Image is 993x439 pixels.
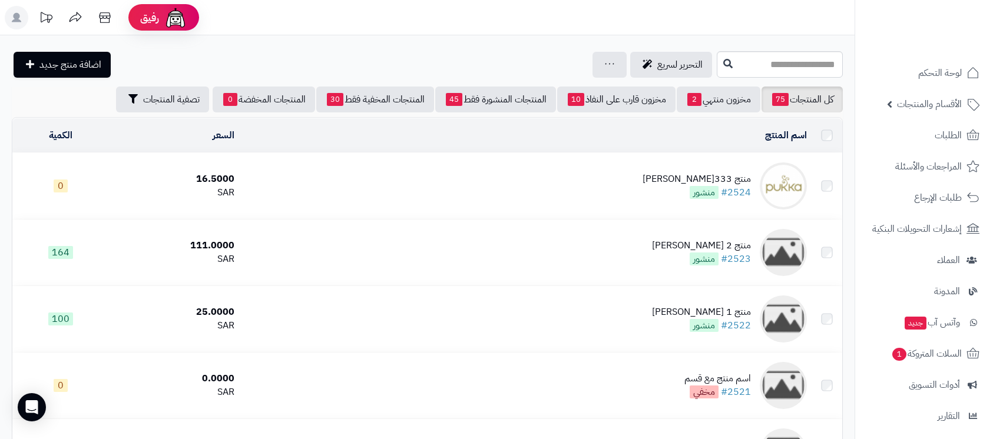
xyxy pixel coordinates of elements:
div: SAR [114,186,235,199]
a: #2522 [721,318,751,332]
img: منتج 2 كوفي ديو [760,229,807,276]
span: الطلبات [935,127,962,144]
span: 75 [772,93,789,106]
a: طلبات الإرجاع [862,184,986,212]
span: تصفية المنتجات [143,92,200,107]
span: 0 [54,179,68,192]
div: SAR [114,319,235,332]
a: المراجعات والأسئلة [862,152,986,181]
div: 25.0000 [114,305,235,319]
span: 1 [892,348,907,361]
span: طلبات الإرجاع [914,189,962,206]
span: إشعارات التحويلات البنكية [872,221,962,237]
div: اسم منتج مع قسم [684,372,751,385]
div: 0.0000 [114,372,235,385]
span: السلات المتروكة [891,345,962,362]
div: Open Intercom Messenger [18,393,46,421]
div: منتج 2 [PERSON_NAME] [652,239,751,252]
a: أدوات التسويق [862,371,986,399]
span: المدونة [934,283,960,300]
a: مخزون قارب على النفاذ10 [557,87,676,112]
span: 100 [48,312,73,325]
a: #2524 [721,185,751,199]
div: منتج 333[PERSON_NAME] [643,172,751,186]
span: منشور [690,252,719,265]
span: الأقسام والمنتجات [897,96,962,112]
span: أدوات التسويق [909,377,960,393]
a: المدونة [862,277,986,305]
a: تحديثات المنصة [31,6,61,32]
img: منتج 333كوفي ديو [760,162,807,209]
span: جديد [905,317,926,330]
a: الكمية [49,128,72,142]
div: SAR [114,252,235,266]
a: #2521 [721,385,751,399]
div: منتج 1 [PERSON_NAME] [652,305,751,319]
span: اضافة منتج جديد [39,58,101,72]
span: رفيق [140,11,159,25]
a: السلات المتروكة1 [862,340,986,368]
span: وآتس آب [903,314,960,331]
a: اضافة منتج جديد [14,52,111,78]
span: 2 [687,93,701,106]
img: ai-face.png [164,6,187,29]
span: التحرير لسريع [657,58,703,72]
button: تصفية المنتجات [116,87,209,112]
span: المراجعات والأسئلة [895,158,962,175]
span: 30 [327,93,343,106]
span: العملاء [937,252,960,268]
span: 0 [54,379,68,392]
div: 111.0000 [114,239,235,252]
a: #2523 [721,252,751,266]
a: المنتجات المخفية فقط30 [316,87,434,112]
a: مخزون منتهي2 [677,87,760,112]
a: إشعارات التحويلات البنكية [862,215,986,243]
a: كل المنتجات75 [762,87,843,112]
a: لوحة التحكم [862,59,986,87]
a: العملاء [862,246,986,274]
span: 10 [568,93,584,106]
img: اسم منتج مع قسم [760,362,807,409]
a: المنتجات المنشورة فقط45 [435,87,556,112]
span: مخفي [690,385,719,398]
span: لوحة التحكم [918,65,962,81]
a: اسم المنتج [765,128,807,142]
a: الطلبات [862,121,986,149]
div: 16.5000 [114,172,235,186]
img: منتج 1 كوفي ديو [760,295,807,342]
span: 164 [48,246,73,259]
span: منشور [690,319,719,332]
a: التحرير لسريع [630,52,712,78]
a: المنتجات المخفضة0 [213,87,315,112]
span: منشور [690,186,719,199]
img: logo-2.png [913,26,982,51]
a: السعر [213,128,234,142]
a: التقارير [862,402,986,430]
span: 45 [446,93,462,106]
span: التقارير [938,408,960,424]
a: وآتس آبجديد [862,308,986,337]
span: 0 [223,93,237,106]
div: SAR [114,385,235,399]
